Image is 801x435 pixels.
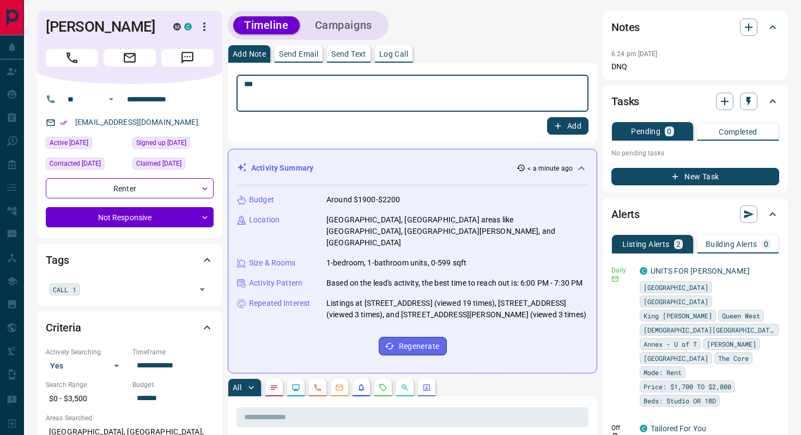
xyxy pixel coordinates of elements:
[50,158,101,169] span: Contacted [DATE]
[357,383,366,392] svg: Listing Alerts
[104,49,156,67] span: Email
[719,128,757,136] p: Completed
[644,324,775,335] span: [DEMOGRAPHIC_DATA][GEOGRAPHIC_DATA]
[326,277,582,289] p: Based on the lead's activity, the best time to reach out is: 6:00 PM - 7:30 PM
[249,257,296,269] p: Size & Rooms
[249,194,274,206] p: Budget
[132,137,214,152] div: Thu Oct 06 2022
[60,119,68,126] svg: Email Verified
[292,383,300,392] svg: Lead Browsing Activity
[651,267,750,275] a: UNITS FOR [PERSON_NAME]
[379,50,408,58] p: Log Call
[335,383,344,392] svg: Emails
[326,194,400,206] p: Around $1900-$2200
[644,367,682,378] span: Mode: Rent
[46,347,127,357] p: Actively Searching:
[640,425,647,432] div: condos.ca
[651,424,706,433] a: Tailored For You
[184,23,192,31] div: condos.ca
[640,267,647,275] div: condos.ca
[46,413,214,423] p: Areas Searched:
[611,88,779,114] div: Tasks
[611,275,619,283] svg: Email
[313,383,322,392] svg: Calls
[611,206,640,223] h2: Alerts
[611,265,633,275] p: Daily
[611,145,779,161] p: No pending tasks
[46,49,98,67] span: Call
[161,49,214,67] span: Message
[611,93,639,110] h2: Tasks
[644,381,731,392] span: Price: $1,700 TO $2,000
[132,347,214,357] p: Timeframe:
[233,16,300,34] button: Timeline
[173,23,181,31] div: mrloft.ca
[707,339,756,349] span: [PERSON_NAME]
[233,384,241,391] p: All
[46,137,127,152] div: Sun Sep 07 2025
[644,310,712,321] span: King [PERSON_NAME]
[622,240,670,248] p: Listing Alerts
[631,128,660,135] p: Pending
[326,298,588,321] p: Listings at [STREET_ADDRESS] (viewed 19 times), [STREET_ADDRESS] (viewed 3 times), and [STREET_AD...
[331,50,366,58] p: Send Text
[326,257,466,269] p: 1-bedroom, 1-bathroom units, 0-599 sqft
[136,137,186,148] span: Signed up [DATE]
[249,298,310,309] p: Repeated Interest
[46,207,214,227] div: Not Responsive
[249,277,302,289] p: Activity Pattern
[46,18,157,35] h1: [PERSON_NAME]
[644,353,708,364] span: [GEOGRAPHIC_DATA]
[644,395,716,406] span: Beds: Studio OR 1BD
[233,50,266,58] p: Add Note
[105,93,118,106] button: Open
[644,296,708,307] span: [GEOGRAPHIC_DATA]
[379,337,447,355] button: Regenerate
[422,383,431,392] svg: Agent Actions
[304,16,383,34] button: Campaigns
[46,247,214,273] div: Tags
[611,201,779,227] div: Alerts
[249,214,280,226] p: Location
[46,178,214,198] div: Renter
[136,158,181,169] span: Claimed [DATE]
[400,383,409,392] svg: Opportunities
[53,284,76,295] span: CALL 1
[667,128,671,135] p: 0
[764,240,768,248] p: 0
[718,353,749,364] span: The Core
[132,158,214,173] div: Sat Aug 30 2025
[270,383,278,392] svg: Notes
[326,214,588,249] p: [GEOGRAPHIC_DATA], [GEOGRAPHIC_DATA] areas like [GEOGRAPHIC_DATA], [GEOGRAPHIC_DATA][PERSON_NAME]...
[611,19,640,36] h2: Notes
[251,162,313,174] p: Activity Summary
[46,357,127,374] div: Yes
[46,315,214,341] div: Criteria
[676,240,681,248] p: 2
[46,158,127,173] div: Tue Jul 22 2025
[237,158,588,178] div: Activity Summary< a minute ago
[722,310,760,321] span: Queen West
[46,251,69,269] h2: Tags
[644,339,697,349] span: Annex - U of T
[611,50,658,58] p: 6:24 pm [DATE]
[644,282,708,293] span: [GEOGRAPHIC_DATA]
[46,380,127,390] p: Search Range:
[46,390,127,408] p: $0 - $3,500
[706,240,757,248] p: Building Alerts
[611,14,779,40] div: Notes
[547,117,588,135] button: Add
[379,383,387,392] svg: Requests
[611,61,779,72] p: DNQ
[611,168,779,185] button: New Task
[46,319,81,336] h2: Criteria
[50,137,88,148] span: Active [DATE]
[611,423,633,433] p: Off
[527,164,573,173] p: < a minute ago
[279,50,318,58] p: Send Email
[195,282,210,297] button: Open
[132,380,214,390] p: Budget:
[75,118,198,126] a: [EMAIL_ADDRESS][DOMAIN_NAME]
